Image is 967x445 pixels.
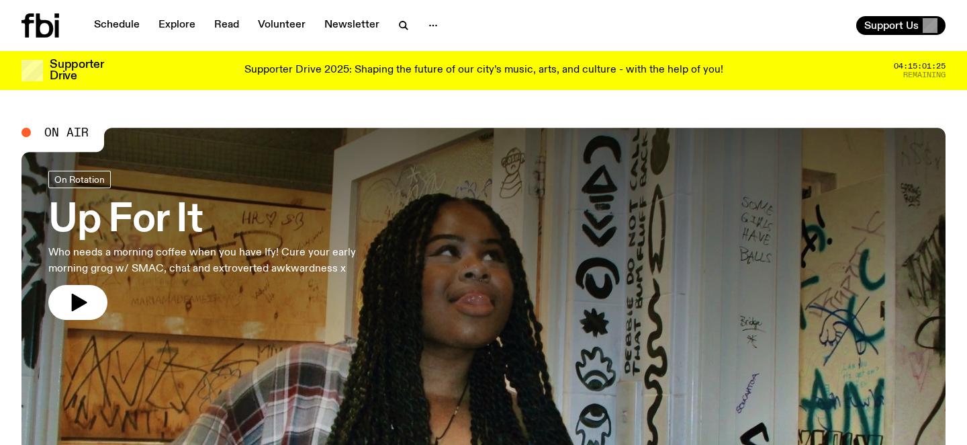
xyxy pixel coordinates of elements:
span: Remaining [903,71,946,79]
a: On Rotation [48,171,111,188]
a: Read [206,16,247,35]
a: Volunteer [250,16,314,35]
a: Schedule [86,16,148,35]
p: Supporter Drive 2025: Shaping the future of our city’s music, arts, and culture - with the help o... [244,65,723,77]
a: Newsletter [316,16,387,35]
h3: Supporter Drive [50,59,103,82]
span: Support Us [864,19,919,32]
button: Support Us [856,16,946,35]
p: Who needs a morning coffee when you have Ify! Cure your early morning grog w/ SMAC, chat and extr... [48,245,392,277]
a: Explore [150,16,203,35]
h3: Up For It [48,202,392,239]
span: 04:15:01:25 [894,63,946,70]
span: On Air [44,126,89,138]
a: Up For ItWho needs a morning coffee when you have Ify! Cure your early morning grog w/ SMAC, chat... [48,171,392,320]
span: On Rotation [54,174,105,184]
